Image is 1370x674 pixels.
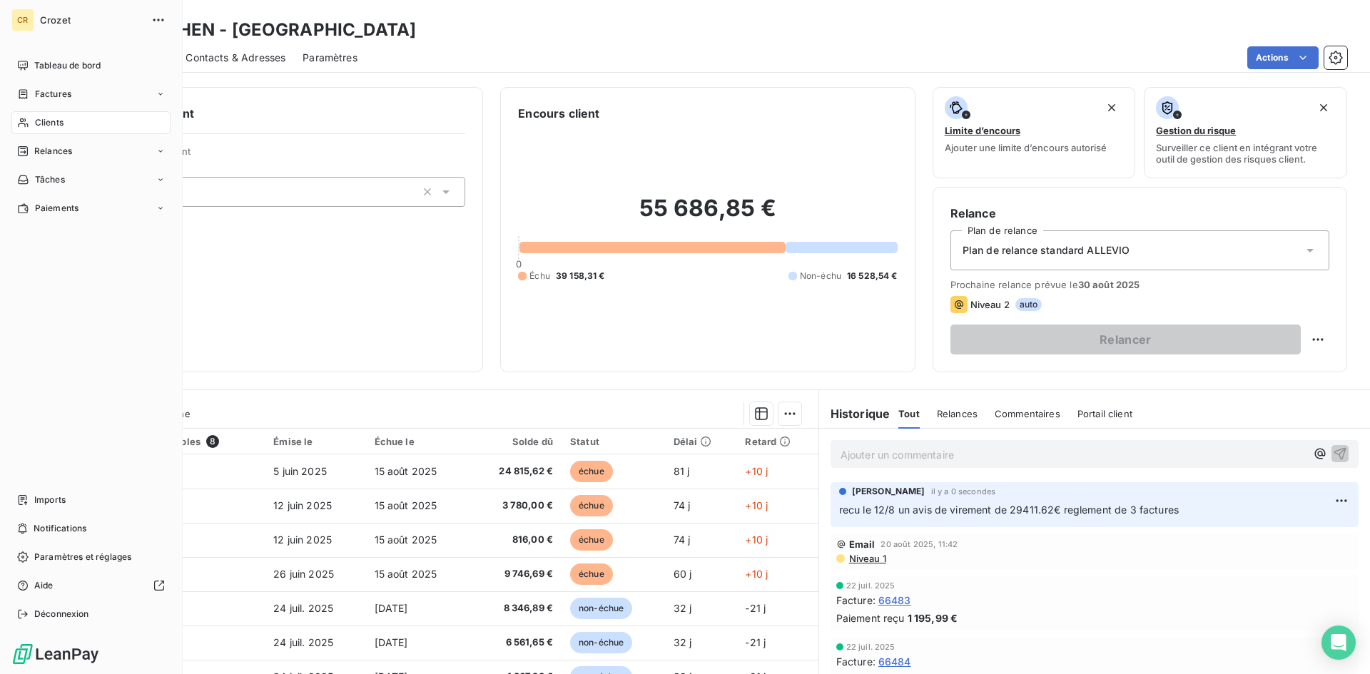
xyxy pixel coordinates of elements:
span: échue [570,495,613,516]
span: 16 528,54 € [847,270,898,282]
span: 20 août 2025, 11:42 [881,540,958,548]
span: Tout [898,408,920,419]
a: Relances [11,140,171,163]
span: Factures [35,88,71,101]
span: 3 780,00 € [478,499,553,513]
span: 15 août 2025 [375,568,437,580]
span: Tableau de bord [34,59,101,72]
span: -21 j [745,602,766,614]
span: 22 juil. 2025 [846,581,895,590]
span: Prochaine relance prévue le [950,279,1329,290]
span: Aide [34,579,54,592]
span: Imports [34,494,66,506]
span: 32 j [674,636,692,648]
span: Portail client [1077,408,1132,419]
span: 74 j [674,499,691,511]
span: Tâches [35,173,65,186]
span: 9 746,69 € [478,567,553,581]
span: Plan de relance standard ALLEVIO [963,243,1130,257]
span: Relances [34,145,72,158]
a: Imports [11,489,171,511]
span: 66484 [878,654,911,669]
span: Niveau 1 [848,553,886,564]
span: 66483 [878,593,911,608]
span: 60 j [674,568,692,580]
span: Relances [937,408,978,419]
span: Facture : [836,593,876,608]
span: Non-échu [800,270,841,282]
button: Relancer [950,325,1301,354]
a: Paramètres et réglages [11,546,171,568]
span: 8 346,89 € [478,601,553,616]
span: 816,00 € [478,533,553,547]
h3: CAMPHEN - [GEOGRAPHIC_DATA] [126,17,416,43]
span: 74 j [674,533,691,546]
a: Paiements [11,197,171,220]
span: Surveiller ce client en intégrant votre outil de gestion des risques client. [1156,142,1335,165]
span: non-échue [570,632,632,653]
span: [PERSON_NAME] [852,485,925,498]
span: 24 815,62 € [478,464,553,479]
span: 1 195,99 € [908,611,958,626]
span: -21 j [745,636,766,648]
h2: 55 686,85 € [518,194,897,237]
span: échue [570,563,613,585]
div: Open Intercom Messenger [1321,626,1356,660]
span: Limite d’encours [945,125,1020,136]
span: Paiement reçu [836,611,905,626]
span: Paramètres et réglages [34,551,131,563]
span: 12 juin 2025 [273,499,332,511]
span: +10 j [745,465,768,477]
button: Limite d’encoursAjouter une limite d’encours autorisé [933,87,1136,178]
span: 15 août 2025 [375,465,437,477]
span: 24 juil. 2025 [273,636,333,648]
span: non-échue [570,598,632,619]
span: 24 juil. 2025 [273,602,333,614]
span: 6 561,65 € [478,635,553,650]
span: 81 j [674,465,690,477]
div: Statut [570,436,656,447]
span: [DATE] [375,636,408,648]
div: Délai [674,436,729,447]
button: Actions [1247,46,1319,69]
span: Déconnexion [34,608,89,621]
div: Solde dû [478,436,553,447]
span: 26 juin 2025 [273,568,334,580]
span: recu le 12/8 un avis de virement de 29411.62€ reglement de 3 factures [839,504,1179,516]
span: Paiements [35,202,78,215]
span: 5 juin 2025 [273,465,327,477]
span: Notifications [34,522,86,535]
span: Échu [529,270,550,282]
span: 30 août 2025 [1078,279,1140,290]
span: Propriétés Client [115,145,465,165]
span: 15 août 2025 [375,499,437,511]
a: Aide [11,574,171,597]
a: Clients [11,111,171,134]
img: Logo LeanPay [11,643,100,665]
span: +10 j [745,533,768,546]
span: Clients [35,116,64,129]
div: Retard [745,436,809,447]
div: CR [11,9,34,31]
span: 22 juil. 2025 [846,643,895,651]
span: échue [570,461,613,482]
a: Factures [11,83,171,106]
div: Échue le [375,436,461,447]
h6: Informations client [86,105,465,122]
span: +10 j [745,568,768,580]
span: auto [1015,298,1042,311]
span: Commentaires [995,408,1060,419]
span: 15 août 2025 [375,533,437,546]
span: Paramètres [303,51,357,65]
span: échue [570,529,613,551]
span: [DATE] [375,602,408,614]
span: Niveau 2 [970,299,1010,310]
span: Contacts & Adresses [186,51,285,65]
h6: Historique [819,405,890,422]
span: +10 j [745,499,768,511]
div: Pièces comptables [111,435,256,448]
a: Tâches [11,168,171,191]
div: Émise le [273,436,357,447]
span: 39 158,31 € [556,270,605,282]
span: Email [849,538,876,550]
